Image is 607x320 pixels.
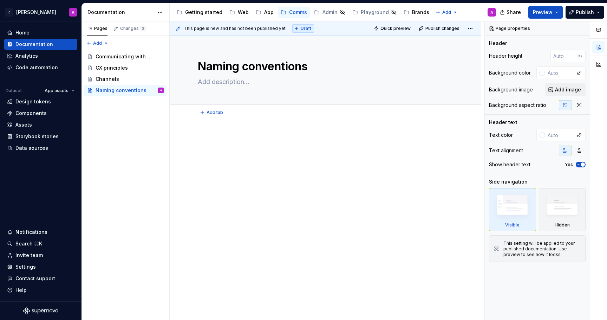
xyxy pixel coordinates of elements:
[227,7,252,18] a: Web
[4,131,77,142] a: Storybook stories
[4,96,77,107] a: Design tokens
[311,7,348,18] a: Admin
[238,9,249,16] div: Web
[550,50,577,62] input: Auto
[442,9,451,15] span: Add
[96,87,146,94] div: Naming conventions
[15,229,47,236] div: Notifications
[361,9,389,16] div: Playground
[196,58,451,75] textarea: Naming conventions
[322,9,338,16] div: Admin
[15,121,32,128] div: Assets
[23,307,58,314] svg: Supernova Logo
[84,51,167,62] a: Communicating with our users
[41,86,77,96] button: App assets
[4,284,77,296] button: Help
[545,66,573,79] input: Auto
[4,250,77,261] a: Invite team
[15,133,59,140] div: Storybook stories
[489,178,528,185] div: Side navigation
[15,240,42,247] div: Search ⌘K
[489,132,513,139] div: Text color
[555,86,581,93] span: Add image
[93,40,102,46] span: Add
[1,5,80,20] button: Z[PERSON_NAME]A
[489,102,546,109] div: Background aspect ratio
[185,9,222,16] div: Getting started
[489,147,523,154] div: Text alignment
[4,50,77,62] a: Analytics
[489,69,531,76] div: Background color
[15,252,43,259] div: Invite team
[96,64,128,71] div: CX principles
[84,62,167,73] a: CX principles
[15,145,48,152] div: Data sources
[401,7,432,18] a: Brands
[96,53,154,60] div: Communicating with our users
[264,9,274,16] div: App
[496,6,526,19] button: Share
[417,24,463,33] button: Publish changes
[576,9,594,16] span: Publish
[4,62,77,73] a: Code automation
[253,7,276,18] a: App
[566,6,604,19] button: Publish
[15,287,27,294] div: Help
[87,26,107,31] div: Pages
[15,41,53,48] div: Documentation
[533,9,553,16] span: Preview
[412,9,429,16] div: Brands
[87,9,154,16] div: Documentation
[565,162,573,167] label: Yes
[4,273,77,284] button: Contact support
[545,83,586,96] button: Add image
[184,26,287,31] span: This page is new and has not been published yet.
[84,38,111,48] button: Add
[507,9,521,16] span: Share
[4,27,77,38] a: Home
[577,53,583,59] p: px
[380,26,411,31] span: Quick preview
[120,26,146,31] div: Changes
[4,226,77,238] button: Notifications
[140,26,146,31] span: 2
[433,7,460,17] button: Add
[96,76,119,83] div: Channels
[425,26,459,31] span: Publish changes
[5,8,13,17] div: Z
[15,263,36,270] div: Settings
[174,5,432,19] div: Page tree
[4,142,77,154] a: Data sources
[4,39,77,50] a: Documentation
[489,52,522,59] div: Header height
[207,110,223,115] span: Add tab
[45,88,68,94] span: App assets
[72,9,74,15] div: A
[528,6,563,19] button: Preview
[278,7,310,18] a: Comms
[6,88,22,94] div: Dataset
[539,188,586,231] div: Hidden
[289,9,307,16] div: Comms
[15,52,38,59] div: Analytics
[505,222,520,228] div: Visible
[301,26,311,31] span: Draft
[489,161,530,168] div: Show header text
[4,261,77,273] a: Settings
[545,129,573,141] input: Auto
[84,73,167,85] a: Channels
[490,9,493,15] div: A
[489,188,536,231] div: Visible
[350,7,399,18] a: Playground
[503,241,581,257] div: This setting will be applied to your published documentation. Use preview to see how it looks.
[4,108,77,119] a: Components
[15,29,30,36] div: Home
[489,40,507,47] div: Header
[4,119,77,130] a: Assets
[489,119,517,126] div: Header text
[84,51,167,96] div: Page tree
[4,238,77,249] button: Search ⌘K
[174,7,225,18] a: Getting started
[16,9,56,16] div: [PERSON_NAME]
[372,24,414,33] button: Quick preview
